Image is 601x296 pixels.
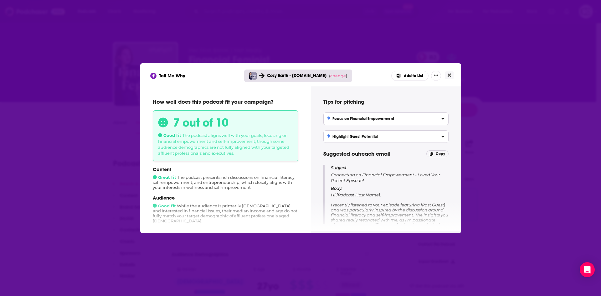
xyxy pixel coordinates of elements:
span: ( ) [329,73,347,78]
img: Financial Feminist [249,72,257,80]
p: Connecting on Financial Empowerment - Loved Your Recent Episode! [331,165,448,183]
span: Good fit [153,203,176,208]
span: Subject: [331,165,347,170]
span: Good fit [158,133,181,138]
div: While the audience is primarily [DEMOGRAPHIC_DATA] and interested in financial issues, their medi... [153,195,298,223]
span: Cozy Earth - [DOMAIN_NAME] [267,73,326,78]
span: Tell Me Why [159,73,185,79]
button: Add to List [391,71,429,81]
h4: Tips for pitching [323,98,449,105]
button: Close [445,71,454,79]
span: change [330,73,346,78]
span: Copy [436,152,445,156]
p: How well does this podcast fit your campaign? [153,98,298,105]
span: Body: [331,186,342,191]
p: Content [153,166,298,172]
span: Suggested outreach email [323,150,391,157]
h3: Highlight Guest Potential [327,134,378,139]
button: Show More Button [431,71,441,81]
span: The podcast aligns well with your goals, focusing on financial empowerment and self-improvement, ... [158,133,289,156]
p: Audience [153,195,298,201]
div: Open Intercom Messenger [580,262,595,277]
h3: 7 out of 10 [173,116,229,130]
div: The podcast presents rich discussions on financial literacy, self-empowerment, and entrepreneursh... [153,166,298,190]
span: Great fit [153,175,176,180]
img: tell me why sparkle [151,74,156,78]
h3: Focus on Financial Empowerment [327,117,394,121]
